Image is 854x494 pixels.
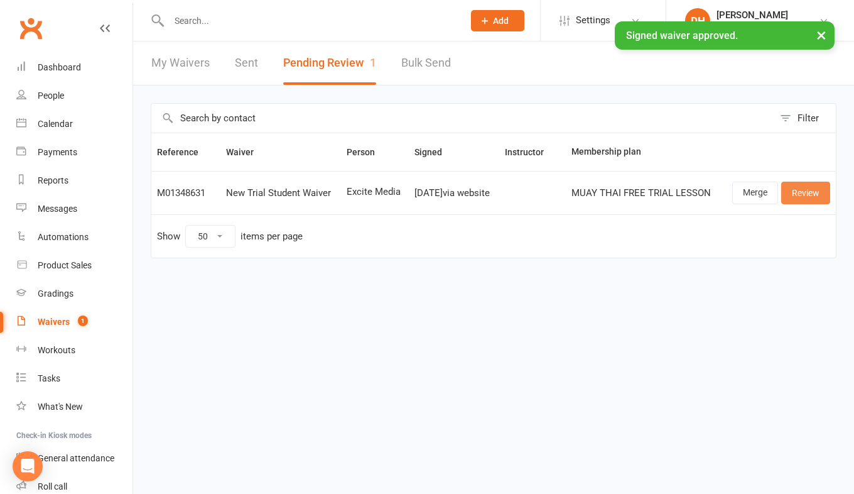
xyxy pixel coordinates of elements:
[165,12,455,30] input: Search...
[16,82,132,110] a: People
[716,9,788,21] div: [PERSON_NAME]
[226,188,335,199] div: New Trial Student Waiver
[414,147,456,157] span: Signed
[235,41,258,85] a: Sent
[38,373,60,383] div: Tasks
[38,288,73,299] div: Gradings
[716,21,788,32] div: Art of Eight
[38,204,77,214] div: Messages
[16,167,132,195] a: Reports
[38,175,68,185] div: Reports
[401,41,451,85] a: Bulk Send
[16,195,132,223] a: Messages
[151,104,774,133] input: Search by contact
[16,251,132,280] a: Product Sales
[615,21,835,50] div: Signed waiver approved.
[571,188,716,199] div: MUAY THAI FREE TRIAL LESSON
[16,138,132,167] a: Payments
[16,223,132,251] a: Automations
[16,336,132,365] a: Workouts
[15,13,46,44] a: Clubworx
[38,345,75,355] div: Workouts
[16,393,132,421] a: What's New
[38,317,70,327] div: Waivers
[505,145,558,160] button: Instructor
[16,280,132,308] a: Gradings
[151,41,210,85] a: My Waivers
[38,232,89,242] div: Automations
[566,133,722,171] th: Membership plan
[78,316,88,326] span: 1
[38,62,81,72] div: Dashboard
[576,6,610,35] span: Settings
[16,444,132,473] a: General attendance kiosk mode
[38,260,92,270] div: Product Sales
[732,182,778,204] a: Merge
[226,147,268,157] span: Waiver
[493,16,509,26] span: Add
[157,147,212,157] span: Reference
[781,182,830,204] a: Review
[13,451,43,481] div: Open Intercom Messenger
[347,147,389,157] span: Person
[241,231,303,242] div: items per page
[38,147,77,157] div: Payments
[685,8,710,33] div: DH
[16,365,132,393] a: Tasks
[38,91,64,101] div: People
[347,145,389,160] button: Person
[797,111,819,126] div: Filter
[774,104,836,133] button: Filter
[38,119,73,129] div: Calendar
[283,41,376,85] button: Pending Review1
[38,481,67,491] div: Roll call
[505,147,558,157] span: Instructor
[16,110,132,138] a: Calendar
[38,402,83,412] div: What's New
[16,308,132,336] a: Waivers 1
[471,10,524,31] button: Add
[810,21,833,48] button: ×
[414,188,493,199] div: [DATE] via website
[157,225,303,248] div: Show
[226,145,268,160] button: Waiver
[16,53,132,82] a: Dashboard
[347,187,403,197] span: Excite Media
[414,145,456,160] button: Signed
[370,56,376,69] span: 1
[157,188,215,199] div: M01348631
[38,453,114,463] div: General attendance
[157,145,212,160] button: Reference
